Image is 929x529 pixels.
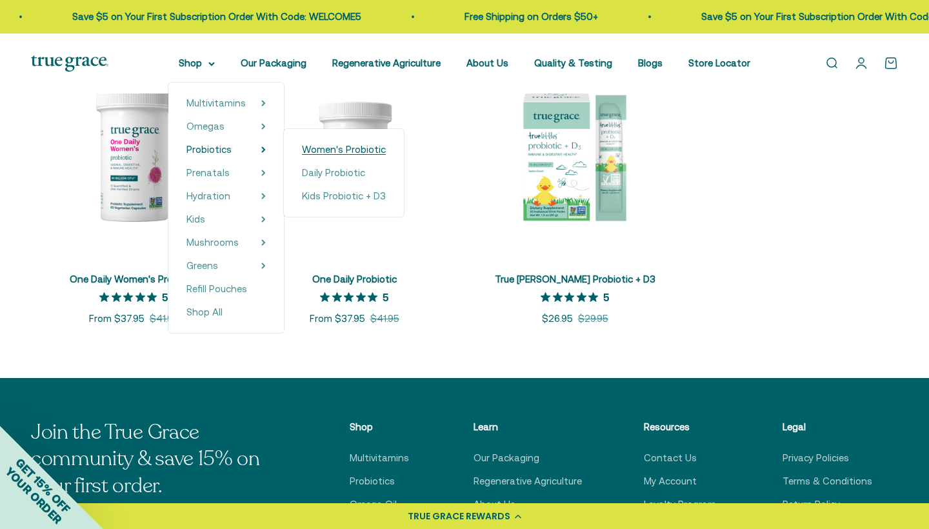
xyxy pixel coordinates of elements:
a: Mushrooms [186,235,239,250]
a: Blogs [638,57,663,68]
a: Loyalty Program [644,497,716,512]
summary: Multivitamins [186,95,266,111]
span: 5 out 5 stars rating in total 4 reviews [541,288,603,306]
span: Kids [186,214,205,225]
img: Daily Probiotic for Women's Vaginal, Digestive, and Immune Support* - 90 Billion CFU at time of m... [31,52,236,257]
img: Vitamin D is essential for your little one’s development and immune health, and it can be tricky ... [472,52,677,257]
sale-price: From $37.95 [89,311,145,326]
div: TRUE GRACE REWARDS [408,510,510,523]
a: Multivitamins [350,450,409,466]
a: Regenerative Agriculture [332,57,441,68]
a: Kids Probiotic + D3 [302,188,386,204]
a: Multivitamins [186,95,246,111]
a: Refill Pouches [186,281,266,297]
span: Omegas [186,121,225,132]
summary: Mushrooms [186,235,266,250]
p: 5 [162,290,168,303]
a: Women's Probiotic [302,142,386,157]
summary: Greens [186,258,266,274]
p: 5 [603,290,609,303]
a: Free Shipping on Orders $50+ [456,11,590,22]
a: Regenerative Agriculture [474,474,582,489]
compare-at-price: $29.95 [578,311,608,326]
span: Shop All [186,306,223,317]
compare-at-price: $41.95 [370,311,399,326]
span: Probiotics [186,144,232,155]
a: One Daily Probiotic [312,274,397,284]
a: Store Locator [688,57,750,68]
a: Probiotics [350,474,395,489]
a: Quality & Testing [534,57,612,68]
span: 5 out 5 stars rating in total 3 reviews [320,288,383,306]
a: Greens [186,258,218,274]
span: Women's Probiotic [302,144,386,155]
a: Our Packaging [241,57,306,68]
compare-at-price: $41.95 [150,311,179,326]
sale-price: From $37.95 [310,311,365,326]
span: YOUR ORDER [3,464,65,526]
a: Shop All [186,304,266,320]
a: Terms & Conditions [783,474,872,489]
p: Legal [783,419,872,435]
span: Refill Pouches [186,283,247,294]
a: Daily Probiotic [302,165,386,181]
summary: Omegas [186,119,266,134]
span: Greens [186,260,218,271]
a: About Us [466,57,508,68]
p: Save $5 on Your First Subscription Order With Code: WELCOME5 [64,9,353,25]
summary: Shop [179,55,215,71]
a: True [PERSON_NAME] Probiotic + D3 [495,274,655,284]
span: 5 out 5 stars rating in total 11 reviews [99,288,162,306]
a: My Account [644,474,697,489]
summary: Prenatals [186,165,266,181]
span: Mushrooms [186,237,239,248]
a: Privacy Policies [783,450,849,466]
a: About Us [474,497,515,512]
span: Prenatals [186,167,230,178]
a: Omegas [186,119,225,134]
a: Contact Us [644,450,697,466]
a: Omega Oil [350,497,397,512]
p: Shop [350,419,412,435]
p: Resources [644,419,721,435]
p: Join the True Grace community & save 15% on your first order. [31,419,288,500]
a: Return Policy [783,497,840,512]
a: Prenatals [186,165,230,181]
p: 5 [383,290,388,303]
a: Probiotics [186,142,232,157]
span: Daily Probiotic [302,167,365,178]
a: Hydration [186,188,230,204]
summary: Kids [186,212,266,227]
summary: Hydration [186,188,266,204]
span: Multivitamins [186,97,246,108]
summary: Probiotics [186,142,266,157]
span: Hydration [186,190,230,201]
p: Learn [474,419,582,435]
span: Kids Probiotic + D3 [302,190,386,201]
a: Kids [186,212,205,227]
span: GET 15% OFF [13,455,73,515]
sale-price: $26.95 [542,311,573,326]
a: One Daily Women's Probiotic [70,274,198,284]
a: Our Packaging [474,450,539,466]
